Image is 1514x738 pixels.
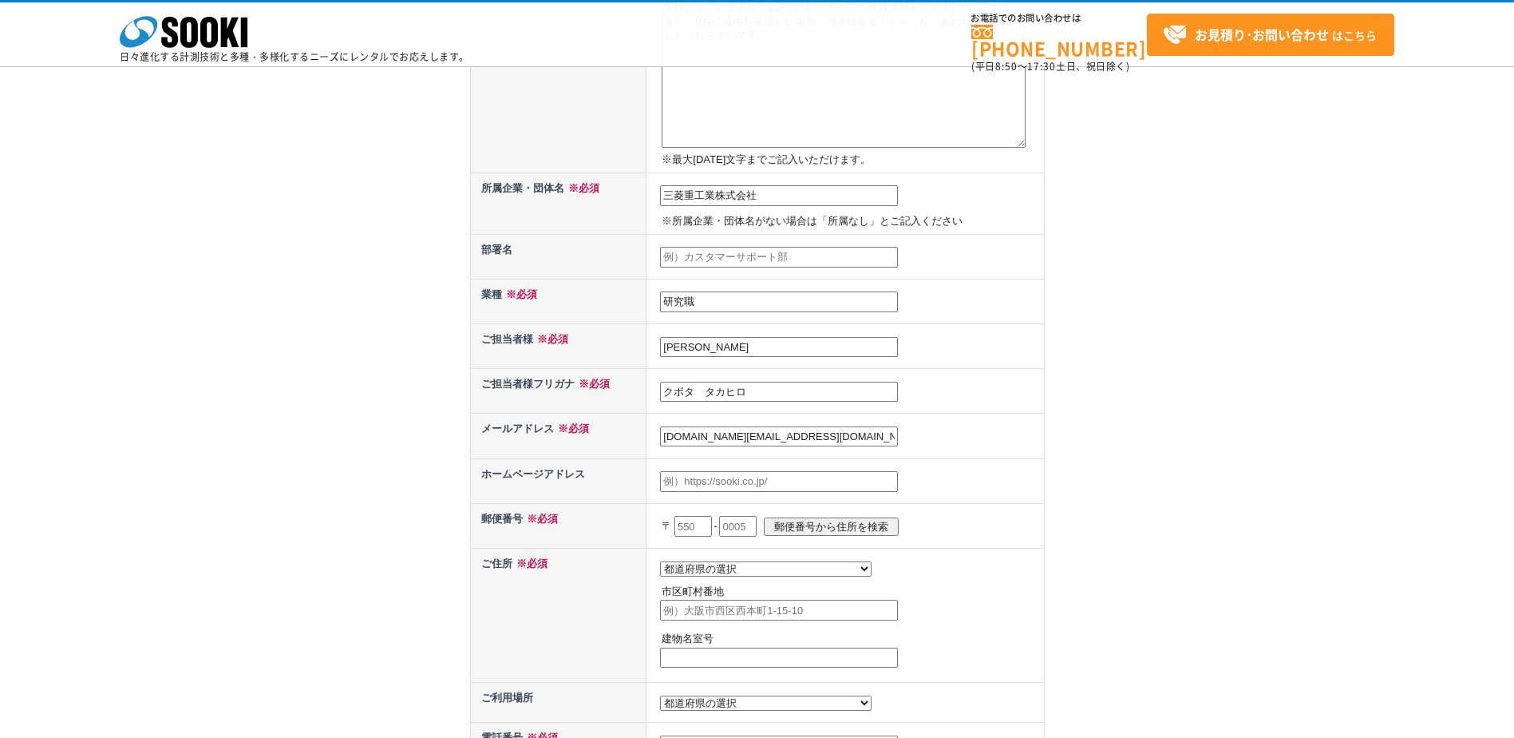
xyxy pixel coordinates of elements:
span: ※必須 [502,288,537,300]
a: お見積り･お問い合わせはこちら [1147,14,1394,56]
th: ご利用場所 [470,683,646,723]
span: ※必須 [512,557,547,569]
span: 17:30 [1027,59,1056,73]
input: 郵便番号から住所を検索 [764,518,899,536]
span: ※必須 [564,182,599,194]
th: 所属企業・団体名 [470,173,646,234]
th: ご住所 [470,548,646,682]
span: ※必須 [554,423,589,434]
th: メールアドレス [470,414,646,458]
th: ご担当者様 [470,324,646,369]
input: 0005 [719,516,757,537]
span: はこちら [1163,23,1377,47]
input: 業種不明の場合、事業内容を記載ください [660,292,898,312]
input: 550 [674,516,712,537]
a: [PHONE_NUMBER] [971,25,1147,58]
select: /* 20250204 MOD ↑ */ /* 20241122 MOD ↑ */ [660,696,872,711]
p: 日々進化する計測技術と多種・多様化するニーズにレンタルでお応えします。 [120,52,469,61]
th: 郵便番号 [470,503,646,548]
input: 例）ソーキ タロウ [660,382,898,403]
th: 部署名 [470,234,646,279]
span: 8:50 [995,59,1018,73]
span: (平日 ～ 土日、祝日除く) [971,59,1129,73]
th: ホームページアドレス [470,458,646,503]
input: 例）株式会社ソーキ [660,185,898,206]
input: 例）カスタマーサポート部 [660,247,898,268]
th: ご担当者様フリガナ [470,369,646,414]
p: ※所属企業・団体名がない場合は「所属なし」とご記入ください [662,213,1040,230]
p: 建物名室号 [662,631,1040,648]
p: ※最大[DATE]文字までご記入いただけます。 [662,152,1040,169]
span: ※必須 [575,378,610,390]
span: ※必須 [523,513,558,525]
span: ※必須 [533,333,568,345]
strong: お見積り･お問い合わせ [1195,25,1329,44]
input: 例）example@sooki.co.jp [660,427,898,447]
span: お電話でのお問い合わせは [971,14,1147,23]
th: 業種 [470,279,646,323]
p: 市区町村番地 [662,584,1040,601]
input: 例）https://sooki.co.jp/ [660,471,898,492]
input: 例）創紀 太郎 [660,337,898,358]
p: 〒 - [662,509,1040,544]
input: 例）大阪市西区西本町1-15-10 [660,600,898,621]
